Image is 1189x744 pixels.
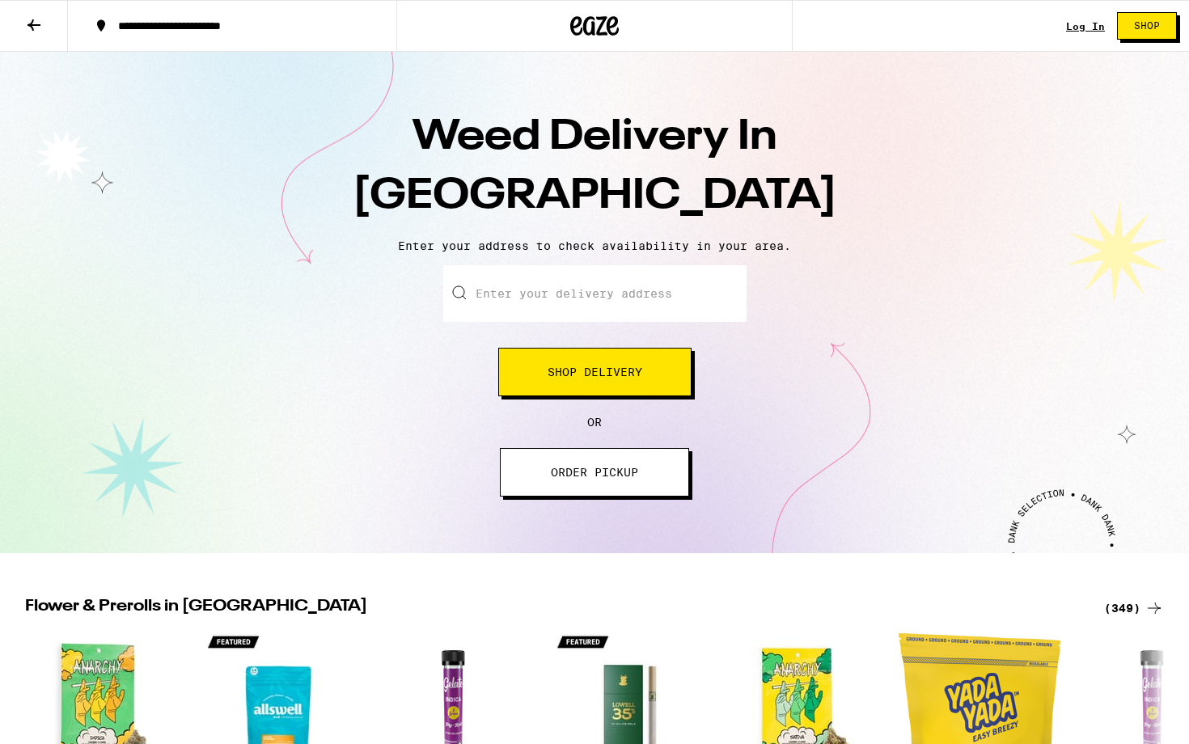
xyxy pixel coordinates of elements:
[587,416,602,429] span: OR
[311,108,878,226] h1: Weed Delivery In
[443,265,747,322] input: Enter your delivery address
[1134,21,1160,31] span: Shop
[551,467,638,478] span: ORDER PICKUP
[1117,12,1177,40] button: Shop
[25,598,1085,618] h2: Flower & Prerolls in [GEOGRAPHIC_DATA]
[1105,12,1189,40] a: Shop
[1104,598,1164,618] a: (349)
[500,448,689,497] button: ORDER PICKUP
[16,239,1173,252] p: Enter your address to check availability in your area.
[1066,21,1105,32] a: Log In
[498,348,692,396] button: Shop Delivery
[548,366,642,378] span: Shop Delivery
[353,175,837,218] span: [GEOGRAPHIC_DATA]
